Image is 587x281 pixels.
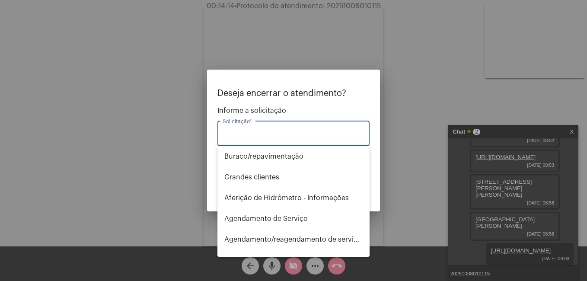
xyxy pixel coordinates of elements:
span: Informe a solicitação [217,107,370,115]
span: ⁠Buraco/repavimentação [224,146,363,167]
input: Buscar solicitação [223,131,364,139]
span: Agendamento de Serviço [224,208,363,229]
span: Alterar nome do usuário na fatura [224,250,363,271]
span: Agendamento/reagendamento de serviços - informações [224,229,363,250]
span: ⁠Grandes clientes [224,167,363,188]
span: Aferição de Hidrômetro - Informações [224,188,363,208]
p: Deseja encerrar o atendimento? [217,89,370,98]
